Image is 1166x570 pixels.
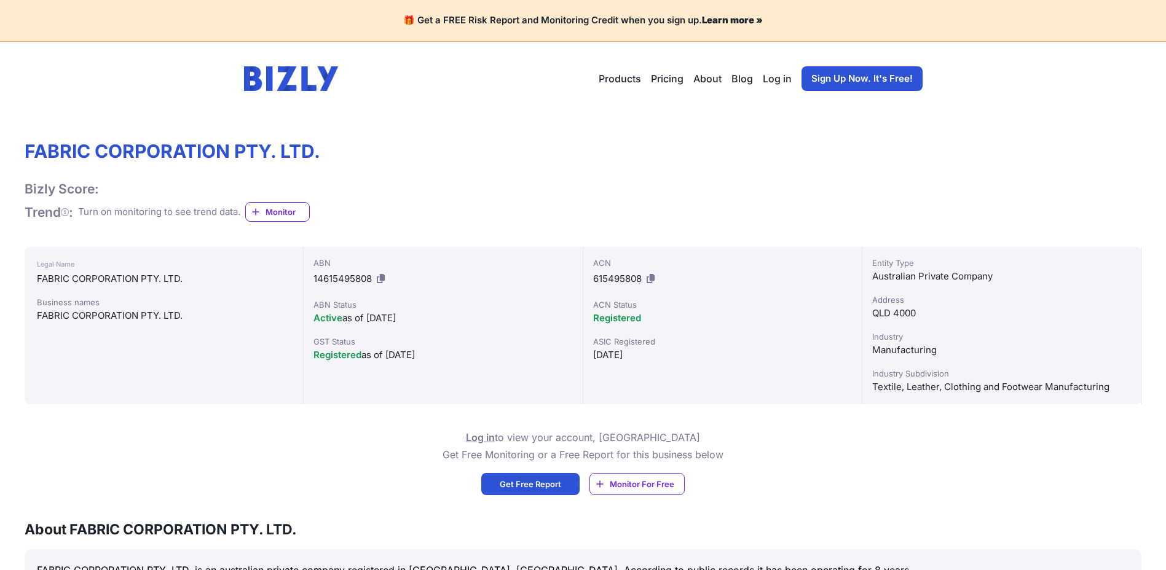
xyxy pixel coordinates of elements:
span: Monitor [266,206,309,218]
div: Address [872,294,1131,306]
div: ACN [593,257,852,269]
span: Registered [593,312,641,324]
a: Blog [731,71,753,86]
div: ABN Status [313,299,572,311]
div: as of [DATE] [313,348,572,362]
div: Turn on monitoring to see trend data. [78,205,240,219]
h1: Bizly Score: [25,181,99,197]
a: Pricing [651,71,683,86]
a: Sign Up Now. It's Free! [802,66,923,91]
span: Monitor For Free [610,478,674,490]
a: Learn more » [702,14,763,26]
p: to view your account, [GEOGRAPHIC_DATA] Get Free Monitoring or a Free Report for this business below [443,429,723,463]
div: ACN Status [593,299,852,311]
div: FABRIC CORPORATION PTY. LTD. [37,271,291,286]
div: FABRIC CORPORATION PTY. LTD. [37,308,291,323]
span: 615495808 [593,273,642,284]
span: Registered [313,349,361,361]
div: ASIC Registered [593,335,852,348]
div: Legal Name [37,257,291,271]
div: Entity Type [872,257,1131,269]
span: 14615495808 [313,273,372,284]
div: Industry [872,330,1131,343]
div: Industry Subdivision [872,367,1131,380]
h4: 🎁 Get a FREE Risk Report and Monitoring Credit when you sign up. [15,15,1151,26]
a: Log in [763,71,792,86]
div: GST Status [313,335,572,348]
h1: Trend : [25,204,73,221]
a: About [693,71,722,86]
div: as of [DATE] [313,311,572,326]
div: Business names [37,296,291,308]
div: QLD 4000 [872,306,1131,321]
h3: About FABRIC CORPORATION PTY. LTD. [25,520,1141,539]
a: Log in [466,431,495,443]
button: Products [599,71,641,86]
span: Get Free Report [500,478,561,490]
div: ABN [313,257,572,269]
div: [DATE] [593,348,852,362]
a: Monitor For Free [589,473,685,495]
div: Textile, Leather, Clothing and Footwear Manufacturing [872,380,1131,394]
a: Get Free Report [481,473,580,495]
div: Manufacturing [872,343,1131,357]
h1: FABRIC CORPORATION PTY. LTD. [25,140,320,162]
span: Active [313,312,342,324]
div: Australian Private Company [872,269,1131,284]
a: Monitor [245,202,310,222]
